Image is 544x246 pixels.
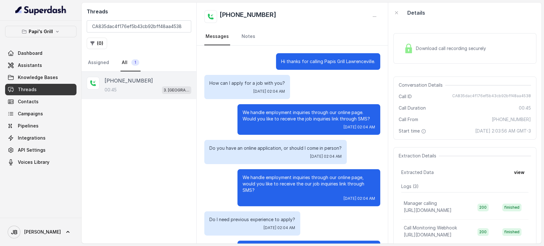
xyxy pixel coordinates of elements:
a: Assigned [87,54,110,71]
span: CA835dac4f176ef5b43cb92bff48aa4538 [452,93,531,100]
a: Voices Library [5,156,76,168]
span: [DATE] 02:04 AM [264,225,295,230]
span: Start time [399,128,427,134]
p: We handle employment inquiries through our online page. Would you like to receive the job inquiri... [243,109,375,122]
text: JB [11,229,18,235]
button: (0) [87,38,107,49]
p: 00:45 [105,87,117,93]
span: 1 [131,59,139,66]
span: Call Duration [399,105,426,111]
span: [DATE] 02:04 AM [344,196,375,201]
img: light.svg [15,5,67,15]
span: Pipelines [18,123,39,129]
span: 00:45 [519,105,531,111]
a: All1 [120,54,141,71]
span: 200 [477,228,489,236]
h2: Threads [87,8,191,15]
button: view [510,167,528,178]
a: Campaigns [5,108,76,119]
nav: Tabs [204,28,380,45]
span: Threads [18,86,37,93]
span: Knowledge Bases [18,74,58,81]
span: [DATE] 02:04 AM [344,125,375,130]
a: Contacts [5,96,76,107]
span: API Settings [18,147,46,153]
a: Dashboard [5,47,76,59]
span: [URL][DOMAIN_NAME] [404,207,452,213]
span: [DATE] 02:04 AM [253,89,285,94]
p: Hi thanks for calling Papis Grill Lawrenceville. [281,58,375,65]
a: Pipelines [5,120,76,132]
input: Search by Call ID or Phone Number [87,20,191,33]
p: Do I need previous experience to apply? [209,216,295,223]
nav: Tabs [87,54,191,71]
span: finished [502,228,521,236]
span: Download call recording securely [416,45,489,52]
span: Extraction Details [399,153,439,159]
span: Contacts [18,98,39,105]
a: Messages [204,28,230,45]
span: Call ID [399,93,412,100]
button: Papi's Grill [5,26,76,37]
span: [PHONE_NUMBER] [492,116,531,123]
span: Conversation Details [399,82,445,88]
a: Assistants [5,60,76,71]
a: Notes [240,28,257,45]
span: [URL][DOMAIN_NAME] [404,232,452,237]
a: API Settings [5,144,76,156]
p: Papi's Grill [29,28,53,35]
img: Lock Icon [404,44,413,53]
p: [PHONE_NUMBER] [105,77,153,84]
span: Campaigns [18,111,43,117]
span: [PERSON_NAME] [24,229,61,235]
p: 3. [GEOGRAPHIC_DATA] [164,87,189,93]
p: Do you have an online application, or should I come in person? [209,145,342,151]
p: Call Monitoring Webhook [404,225,457,231]
span: Assistants [18,62,42,69]
span: Call From [399,116,418,123]
a: Threads [5,84,76,95]
p: Logs ( 3 ) [401,183,528,190]
p: We handle employment inquiries through our online page, would you like to receive the our job inq... [243,174,375,193]
span: [DATE] 2:03:56 AM GMT-3 [475,128,531,134]
p: How can I apply for a job with you? [209,80,285,86]
span: 200 [477,204,489,211]
span: [DATE] 02:04 AM [310,154,342,159]
h2: [PHONE_NUMBER] [220,10,276,23]
p: Details [407,9,425,17]
a: Knowledge Bases [5,72,76,83]
p: Manager calling [404,200,437,206]
span: Dashboard [18,50,42,56]
a: Integrations [5,132,76,144]
span: Voices Library [18,159,49,165]
span: Extracted Data [401,169,434,176]
span: Integrations [18,135,46,141]
span: finished [502,204,521,211]
a: [PERSON_NAME] [5,223,76,241]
